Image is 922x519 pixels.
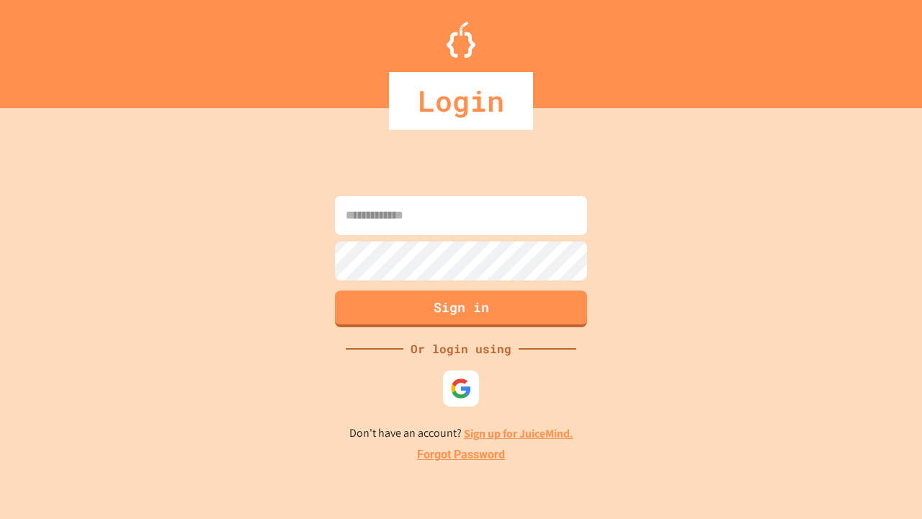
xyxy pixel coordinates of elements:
[447,22,475,58] img: Logo.svg
[417,446,505,463] a: Forgot Password
[403,340,519,358] div: Or login using
[450,378,472,399] img: google-icon.svg
[335,290,587,327] button: Sign in
[389,72,533,130] div: Login
[349,425,573,443] p: Don't have an account?
[464,426,573,441] a: Sign up for JuiceMind.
